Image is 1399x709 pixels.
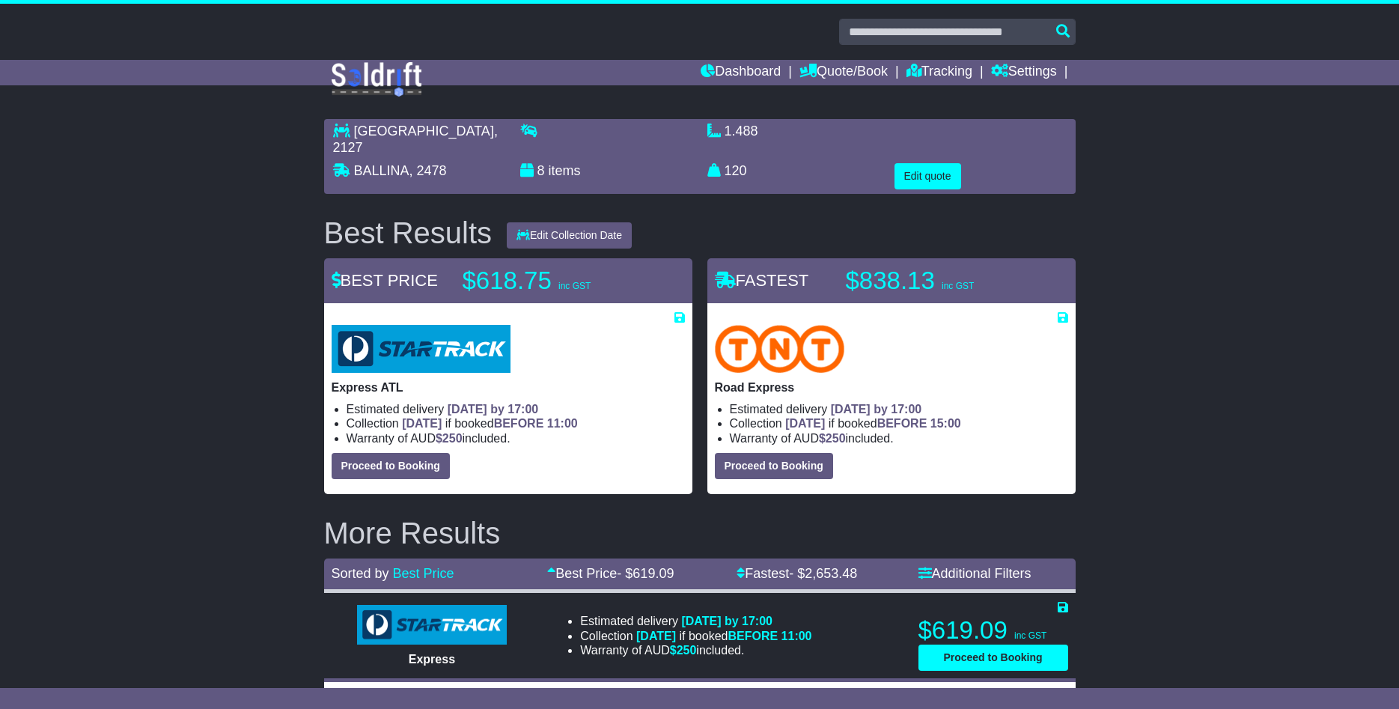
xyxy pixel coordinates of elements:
[1014,630,1046,641] span: inc GST
[442,432,463,445] span: 250
[332,271,438,290] span: BEST PRICE
[580,614,811,628] li: Estimated delivery
[494,417,544,430] span: BEFORE
[547,566,674,581] a: Best Price- $619.09
[393,566,454,581] a: Best Price
[677,644,697,657] span: 250
[715,380,1068,395] p: Road Express
[918,645,1068,671] button: Proceed to Booking
[846,266,1033,296] p: $838.13
[332,566,389,581] span: Sorted by
[906,60,972,85] a: Tracking
[831,403,922,416] span: [DATE] by 17:00
[354,163,409,178] span: BALLINA
[670,644,697,657] span: $
[332,325,510,373] img: StarTrack: Express ATL
[347,431,685,445] li: Warranty of AUD included.
[537,163,545,178] span: 8
[730,416,1068,430] li: Collection
[725,163,747,178] span: 120
[894,163,961,189] button: Edit quote
[805,566,857,581] span: 2,653.48
[730,431,1068,445] li: Warranty of AUD included.
[436,432,463,445] span: $
[725,124,758,139] span: 1.488
[701,60,781,85] a: Dashboard
[463,266,650,296] p: $618.75
[737,566,857,581] a: Fastest- $2,653.48
[715,325,845,373] img: TNT Domestic: Road Express
[333,124,498,155] span: , 2127
[728,630,778,642] span: BEFORE
[354,124,494,139] span: [GEOGRAPHIC_DATA]
[918,615,1068,645] p: $619.09
[942,281,974,291] span: inc GST
[357,605,507,645] img: StarTrack: Express
[409,163,447,178] span: , 2478
[317,216,500,249] div: Best Results
[715,453,833,479] button: Proceed to Booking
[785,417,825,430] span: [DATE]
[347,402,685,416] li: Estimated delivery
[877,417,927,430] span: BEFORE
[332,380,685,395] p: Express ATL
[636,630,811,642] span: if booked
[558,281,591,291] span: inc GST
[715,271,809,290] span: FASTEST
[799,60,888,85] a: Quote/Book
[448,403,539,416] span: [DATE] by 17:00
[580,629,811,643] li: Collection
[826,432,846,445] span: 250
[547,417,578,430] span: 11:00
[785,417,960,430] span: if booked
[918,566,1031,581] a: Additional Filters
[507,222,632,249] button: Edit Collection Date
[549,163,581,178] span: items
[409,653,455,666] span: Express
[402,417,442,430] span: [DATE]
[332,453,450,479] button: Proceed to Booking
[730,402,1068,416] li: Estimated delivery
[781,630,812,642] span: 11:00
[402,417,577,430] span: if booked
[633,566,674,581] span: 619.09
[617,566,674,581] span: - $
[819,432,846,445] span: $
[789,566,857,581] span: - $
[636,630,676,642] span: [DATE]
[930,417,961,430] span: 15:00
[347,416,685,430] li: Collection
[681,615,772,627] span: [DATE] by 17:00
[324,517,1076,550] h2: More Results
[580,643,811,657] li: Warranty of AUD included.
[991,60,1057,85] a: Settings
